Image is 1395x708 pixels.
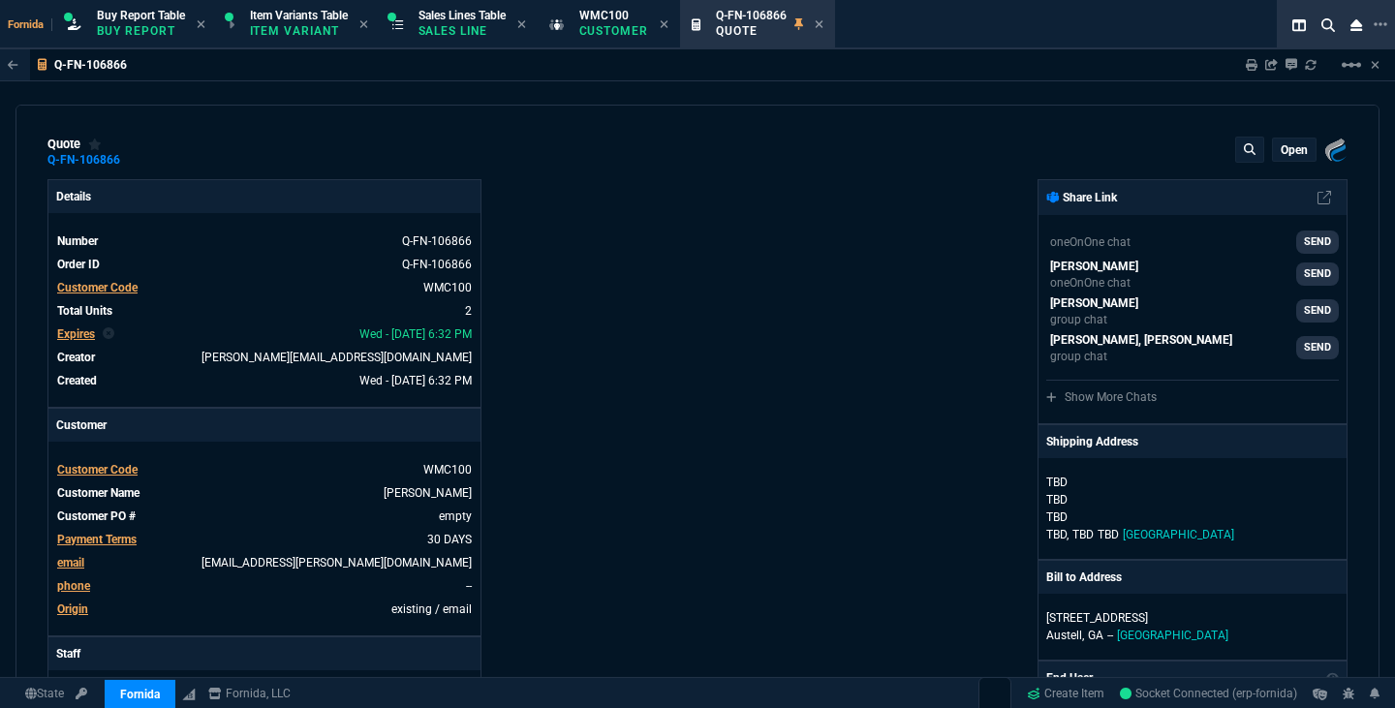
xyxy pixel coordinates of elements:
span: Total Units [57,304,112,318]
a: Origin [57,602,88,616]
tr: undefined [56,483,473,503]
p: Q-FN-106866 [54,57,127,73]
mat-icon: Example home icon [1340,53,1363,77]
tr: kyonts@wm-coffman.com [56,553,473,572]
span: 2025-09-10T18:32:33.444Z [359,374,472,387]
a: SEND [1296,262,1339,286]
p: Customer [48,409,480,442]
p: oneOnOne chat [1050,275,1138,291]
tr: See Marketplace Order [56,231,473,251]
a: msbcCompanyName [202,685,296,702]
nx-icon: Search [1314,14,1343,37]
span: Socket Connected (erp-fornida) [1120,687,1297,700]
p: [STREET_ADDRESS] [1046,609,1339,627]
a: steven.huang@fornida.com [1046,294,1339,327]
span: Item Variants Table [250,9,348,22]
nx-icon: Back to Table [8,58,18,72]
span: TBD [1098,528,1119,541]
a: -- [466,579,472,593]
span: brian.over@fornida.com [201,351,472,364]
p: End User [1046,669,1093,687]
p: Quote [716,23,787,39]
p: Sales Line [418,23,506,39]
a: Global State [19,685,70,702]
p: Bill to Address [1046,569,1122,586]
span: See Marketplace Order [402,234,472,248]
nx-icon: Close Tab [197,17,205,33]
span: Customer Name [57,486,139,500]
a: SEND [1296,299,1339,323]
tr: undefined [56,324,473,344]
nx-icon: Close Workbench [1343,14,1370,37]
p: group chat [1050,312,1138,327]
a: Hide Workbench [1371,57,1379,73]
span: Expires [57,327,95,341]
p: Customer [579,23,649,39]
p: open [1281,142,1308,158]
p: Staff [48,637,480,670]
nx-icon: Close Tab [660,17,668,33]
a: WM Coffman [384,486,472,500]
span: phone [57,579,90,593]
p: [PERSON_NAME], [PERSON_NAME] [1050,331,1232,349]
span: Creator [57,351,95,364]
a: steven.huang@fornida.com,michael.licea@fornida.com [1046,331,1339,364]
tr: undefined [56,348,473,367]
a: steven.huang@fornida.com [1046,258,1339,291]
a: empty [439,509,472,523]
span: Sales Lines Table [418,9,506,22]
p: [PERSON_NAME] [1050,258,1138,275]
span: Austell, [1046,629,1084,642]
a: BrF-D-r2dQ1ZkjxyAACg [1120,685,1297,702]
nx-icon: Open New Tab [1374,15,1387,34]
span: existing / email [391,602,472,616]
span: [GEOGRAPHIC_DATA] [1117,629,1228,642]
a: 30 DAYS [427,533,472,546]
span: TBD [1072,528,1094,541]
p: Share Link [1046,189,1117,206]
tr: undefined [56,507,473,526]
span: TBD, [1046,528,1069,541]
span: Buy Report Table [97,9,185,22]
p: Item Variant [250,23,347,39]
p: Details [48,180,480,213]
span: Number [57,234,98,248]
a: Q-FN-106866 [47,159,120,162]
span: Customer PO # [57,509,136,523]
a: SEND [1296,231,1339,254]
p: Buy Report [97,23,185,39]
a: See Marketplace Order [402,258,472,271]
span: 2025-09-24T18:32:33.444Z [359,327,472,341]
span: Q-FN-106866 [716,9,787,22]
tr: undefined [56,371,473,390]
span: Customer Code [57,463,138,477]
span: Order ID [57,258,100,271]
span: Customer Code [57,281,138,294]
a: Brian.Over@fornida.com [1046,231,1339,254]
tr: undefined [56,301,473,321]
p: TBD [1046,491,1339,508]
span: WMC100 [579,9,629,22]
tr: undefined [56,600,473,619]
span: 2 [465,304,472,318]
a: WMC100 [423,281,472,294]
a: [EMAIL_ADDRESS][PERSON_NAME][DOMAIN_NAME] [201,556,472,569]
span: Fornida [8,18,52,31]
p: [PERSON_NAME] [1050,294,1138,312]
tr: undefined [56,530,473,549]
tr: See Marketplace Order [56,255,473,274]
a: Create Item [1019,679,1112,708]
nx-icon: Show/Hide End User to Customer [1326,669,1340,687]
nx-icon: Close Tab [359,17,368,33]
a: Show More Chats [1046,390,1157,404]
nx-icon: Close Tab [517,17,526,33]
nx-icon: Clear selected rep [103,325,114,343]
tr: undefined [56,460,473,479]
a: SEND [1296,336,1339,359]
span: Created [57,374,97,387]
tr: undefined [56,278,473,297]
span: WMC100 [423,463,472,477]
div: quote [47,137,102,152]
span: email [57,556,84,569]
